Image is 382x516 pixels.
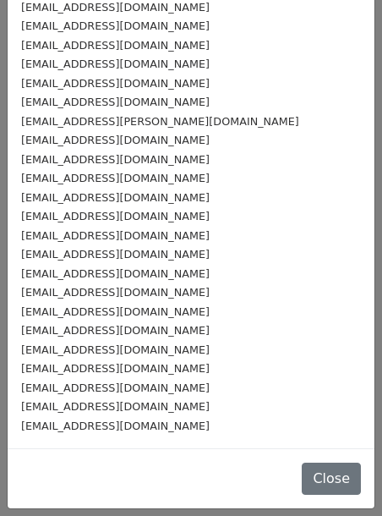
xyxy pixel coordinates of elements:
[21,362,210,375] small: [EMAIL_ADDRESS][DOMAIN_NAME]
[297,435,382,516] iframe: Chat Widget
[21,115,299,128] small: [EMAIL_ADDRESS][PERSON_NAME][DOMAIN_NAME]
[21,324,210,337] small: [EMAIL_ADDRESS][DOMAIN_NAME]
[21,191,210,204] small: [EMAIL_ADDRESS][DOMAIN_NAME]
[21,248,210,261] small: [EMAIL_ADDRESS][DOMAIN_NAME]
[21,172,210,184] small: [EMAIL_ADDRESS][DOMAIN_NAME]
[21,382,210,394] small: [EMAIL_ADDRESS][DOMAIN_NAME]
[21,19,210,32] small: [EMAIL_ADDRESS][DOMAIN_NAME]
[21,420,210,432] small: [EMAIL_ADDRESS][DOMAIN_NAME]
[21,267,210,280] small: [EMAIL_ADDRESS][DOMAIN_NAME]
[21,58,210,70] small: [EMAIL_ADDRESS][DOMAIN_NAME]
[21,153,210,166] small: [EMAIL_ADDRESS][DOMAIN_NAME]
[21,1,210,14] small: [EMAIL_ADDRESS][DOMAIN_NAME]
[21,305,210,318] small: [EMAIL_ADDRESS][DOMAIN_NAME]
[21,286,210,299] small: [EMAIL_ADDRESS][DOMAIN_NAME]
[21,96,210,108] small: [EMAIL_ADDRESS][DOMAIN_NAME]
[21,134,210,146] small: [EMAIL_ADDRESS][DOMAIN_NAME]
[21,210,210,222] small: [EMAIL_ADDRESS][DOMAIN_NAME]
[21,343,210,356] small: [EMAIL_ADDRESS][DOMAIN_NAME]
[21,77,210,90] small: [EMAIL_ADDRESS][DOMAIN_NAME]
[21,39,210,52] small: [EMAIL_ADDRESS][DOMAIN_NAME]
[21,229,210,242] small: [EMAIL_ADDRESS][DOMAIN_NAME]
[21,400,210,413] small: [EMAIL_ADDRESS][DOMAIN_NAME]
